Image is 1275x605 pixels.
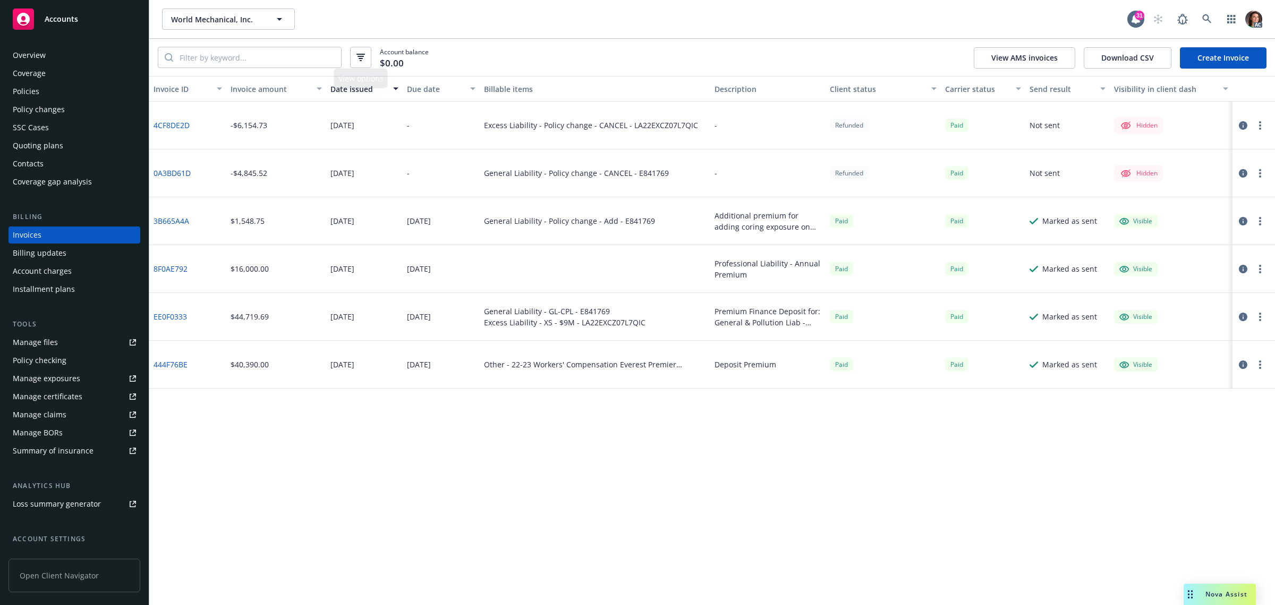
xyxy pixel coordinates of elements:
input: Filter by keyword... [173,47,341,68]
div: Visible [1119,360,1152,369]
div: Service team [13,549,58,566]
div: -$4,845.52 [231,167,267,179]
div: Due date [407,83,464,95]
a: 4CF8DE2D [154,120,190,131]
a: Account charges [8,263,140,280]
div: Paid [830,358,853,371]
a: 3B665A4A [154,215,189,226]
div: Refunded [830,166,869,180]
div: [DATE] [330,120,354,131]
a: Policies [8,83,140,100]
div: Contacts [13,155,44,172]
button: Carrier status [941,76,1025,102]
div: Not sent [1030,167,1060,179]
div: Paid [945,358,968,371]
span: $0.00 [380,56,404,70]
button: Billable items [480,76,710,102]
a: Switch app [1221,9,1242,30]
div: Billing updates [13,245,66,262]
span: Paid [830,262,853,275]
div: - [715,167,717,179]
a: Service team [8,549,140,566]
div: Manage BORs [13,424,63,441]
div: Marked as sent [1042,359,1097,370]
div: Refunded [830,119,869,132]
a: Overview [8,47,140,64]
div: Account charges [13,263,72,280]
a: 8F0AE792 [154,263,188,274]
button: Date issued [326,76,403,102]
div: Policies [13,83,39,100]
div: Marked as sent [1042,263,1097,274]
div: [DATE] [330,359,354,370]
div: Analytics hub [8,481,140,491]
div: General Liability - Policy change - CANCEL - E841769 [484,167,669,179]
div: Drag to move [1184,584,1197,605]
a: Loss summary generator [8,495,140,512]
a: Report a Bug [1172,9,1193,30]
div: Description [715,83,821,95]
div: Date issued [330,83,387,95]
div: Not sent [1030,120,1060,131]
div: General Liability - Policy change - Add - E841769 [484,215,655,226]
img: photo [1245,11,1262,28]
a: Billing updates [8,245,140,262]
div: Quoting plans [13,137,63,154]
div: Installment plans [13,281,75,298]
div: Visible [1119,264,1152,274]
a: 0A3BD61D [154,167,191,179]
div: Carrier status [945,83,1009,95]
a: Policy changes [8,101,140,118]
div: [DATE] [407,215,431,226]
div: Professional Liability - Annual Premium [715,258,821,280]
a: Installment plans [8,281,140,298]
span: Paid [945,166,968,180]
button: World Mechanical, Inc. [162,9,295,30]
div: Paid [830,214,853,228]
div: Excess Liability - Policy change - CANCEL - LA22EXCZ07L7QIC [484,120,698,131]
button: Client status [826,76,941,102]
span: Account balance [380,47,429,68]
div: Paid [945,119,968,132]
div: Send result [1030,83,1094,95]
div: [DATE] [407,311,431,322]
div: $16,000.00 [231,263,269,274]
div: Visibility in client dash [1114,83,1217,95]
a: Invoices [8,226,140,243]
div: Marked as sent [1042,215,1097,226]
div: [DATE] [407,263,431,274]
div: Tools [8,319,140,330]
a: Manage certificates [8,388,140,405]
div: Visible [1119,216,1152,226]
div: Coverage [13,65,46,82]
div: Manage exposures [13,370,80,387]
a: Create Invoice [1180,47,1266,69]
div: Account settings [8,534,140,544]
div: Excess Liability - XS - $9M - LA22EXCZ07L7QIC [484,317,645,328]
a: Quoting plans [8,137,140,154]
svg: Search [165,53,173,62]
div: SSC Cases [13,119,49,136]
div: 31 [1135,11,1144,20]
div: Policy checking [13,352,66,369]
div: [DATE] [407,359,431,370]
span: Nova Assist [1205,590,1247,599]
div: [DATE] [330,311,354,322]
span: Paid [830,310,853,323]
div: [DATE] [330,215,354,226]
a: Start snowing [1147,9,1169,30]
a: Coverage gap analysis [8,173,140,190]
button: Nova Assist [1184,584,1256,605]
div: Billable items [484,83,706,95]
div: - [407,167,410,179]
div: Deposit Premium [715,359,776,370]
div: Paid [945,310,968,323]
div: Marked as sent [1042,311,1097,322]
div: Policy changes [13,101,65,118]
a: SSC Cases [8,119,140,136]
a: Summary of insurance [8,442,140,459]
div: Invoices [13,226,41,243]
button: Description [710,76,826,102]
a: Manage files [8,334,140,351]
